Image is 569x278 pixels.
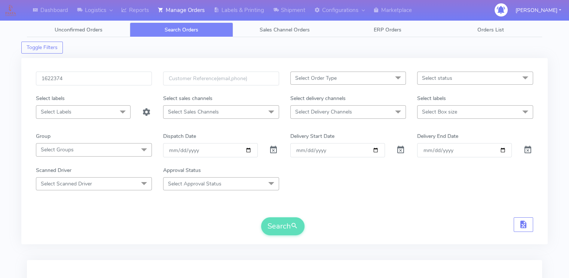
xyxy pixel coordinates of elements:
label: Delivery End Date [417,132,458,140]
button: [PERSON_NAME] [510,3,567,18]
span: Select Delivery Channels [295,108,352,115]
button: Search [261,217,305,235]
span: ERP Orders [374,26,401,33]
ul: Tabs [27,22,542,37]
span: Select Scanned Driver [41,180,92,187]
span: Select status [422,75,452,82]
label: Select delivery channels [290,94,346,102]
label: Scanned Driver [36,166,71,174]
label: Group [36,132,51,140]
label: Select labels [36,94,65,102]
input: Customer Reference(email,phone) [163,72,279,85]
label: Approval Status [163,166,201,174]
span: Sales Channel Orders [260,26,310,33]
span: Select Sales Channels [168,108,219,115]
span: Select Labels [41,108,71,115]
button: Toggle Filters [21,42,63,54]
span: Select Approval Status [168,180,221,187]
span: Select Groups [41,146,74,153]
span: Select Box size [422,108,457,115]
label: Select labels [417,94,446,102]
span: Search Orders [165,26,198,33]
label: Dispatch Date [163,132,196,140]
span: Select Order Type [295,75,337,82]
span: Unconfirmed Orders [55,26,103,33]
input: Order Id [36,72,152,85]
label: Delivery Start Date [290,132,334,140]
span: Orders List [477,26,504,33]
label: Select sales channels [163,94,212,102]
